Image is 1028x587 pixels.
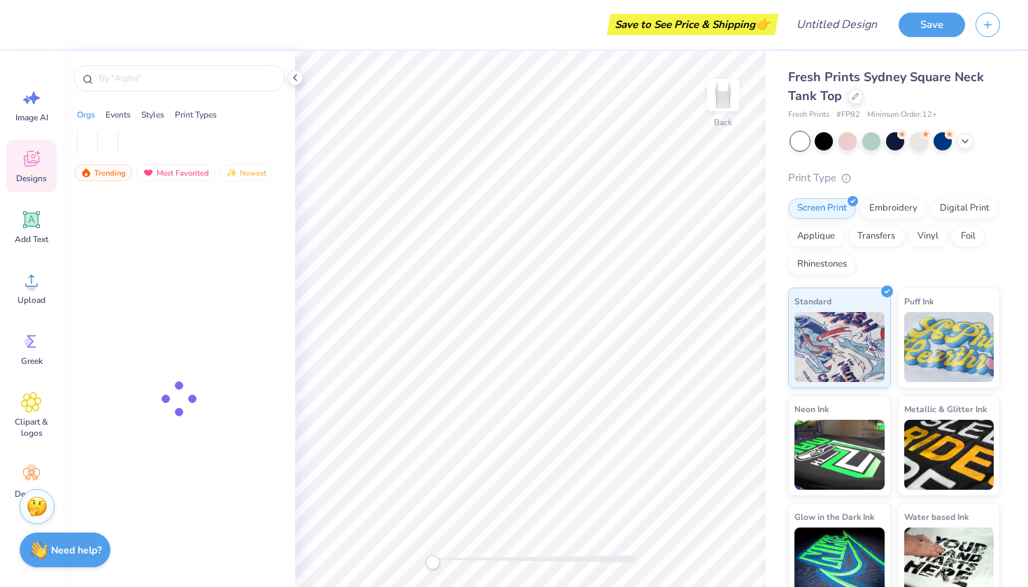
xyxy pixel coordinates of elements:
[136,164,215,181] div: Most Favorited
[904,294,934,309] span: Puff Ink
[794,509,874,524] span: Glow in the Dark Ink
[788,254,856,275] div: Rhinestones
[97,71,276,85] input: Try "Alpha"
[226,168,237,178] img: newest.gif
[74,164,132,181] div: Trending
[867,109,937,121] span: Minimum Order: 12 +
[904,420,994,490] img: Metallic & Glitter Ink
[141,108,164,121] div: Styles
[904,312,994,382] img: Puff Ink
[611,14,775,35] div: Save to See Price & Shipping
[904,509,969,524] span: Water based Ink
[17,295,45,306] span: Upload
[788,69,984,104] span: Fresh Prints Sydney Square Neck Tank Top
[836,109,860,121] span: # FP82
[848,226,904,247] div: Transfers
[714,116,732,129] div: Back
[15,234,48,245] span: Add Text
[794,312,885,382] img: Standard
[931,198,999,219] div: Digital Print
[51,544,101,557] strong: Need help?
[794,402,829,416] span: Neon Ink
[788,170,1000,186] div: Print Type
[755,15,771,32] span: 👉
[785,10,888,38] input: Untitled Design
[220,164,273,181] div: Newest
[15,112,48,123] span: Image AI
[106,108,131,121] div: Events
[899,13,965,37] button: Save
[860,198,927,219] div: Embroidery
[16,173,47,184] span: Designs
[80,168,92,178] img: trending.gif
[952,226,985,247] div: Foil
[77,108,95,121] div: Orgs
[788,226,844,247] div: Applique
[426,556,440,570] div: Accessibility label
[143,168,154,178] img: most_fav.gif
[8,416,55,439] span: Clipart & logos
[794,294,831,309] span: Standard
[904,402,987,416] span: Metallic & Glitter Ink
[788,109,829,121] span: Fresh Prints
[21,355,43,367] span: Greek
[175,108,217,121] div: Print Types
[788,198,856,219] div: Screen Print
[709,81,737,109] img: Back
[908,226,948,247] div: Vinyl
[15,488,48,500] span: Decorate
[794,420,885,490] img: Neon Ink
